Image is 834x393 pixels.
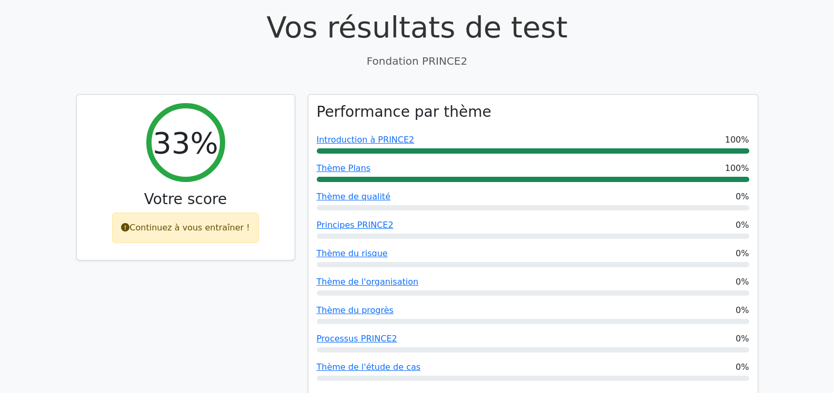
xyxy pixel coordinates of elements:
a: Introduction à PRINCE2 [317,135,415,145]
font: 0% [736,362,749,372]
font: 0% [736,305,749,315]
a: Thème de qualité [317,192,390,201]
a: Thème de l'organisation [317,277,419,287]
font: 0% [736,277,749,287]
a: Thème Plans [317,163,371,173]
font: 0% [736,220,749,230]
font: 100% [725,135,749,145]
font: 0% [736,192,749,201]
font: 33% [153,126,218,160]
font: Votre score [144,190,227,208]
a: Thème du risque [317,248,388,258]
a: Processus PRINCE2 [317,334,397,344]
font: 100% [725,163,749,173]
font: Fondation PRINCE2 [367,55,467,67]
font: Performance par thème [317,103,491,120]
a: Principes PRINCE2 [317,220,394,230]
font: Vos résultats de test [266,10,567,44]
font: 0% [736,248,749,258]
font: 0% [736,334,749,344]
a: Thème du progrès [317,305,394,315]
a: Thème de l'étude de cas [317,362,421,372]
font: Continuez à vous entraîner ! [129,223,249,233]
